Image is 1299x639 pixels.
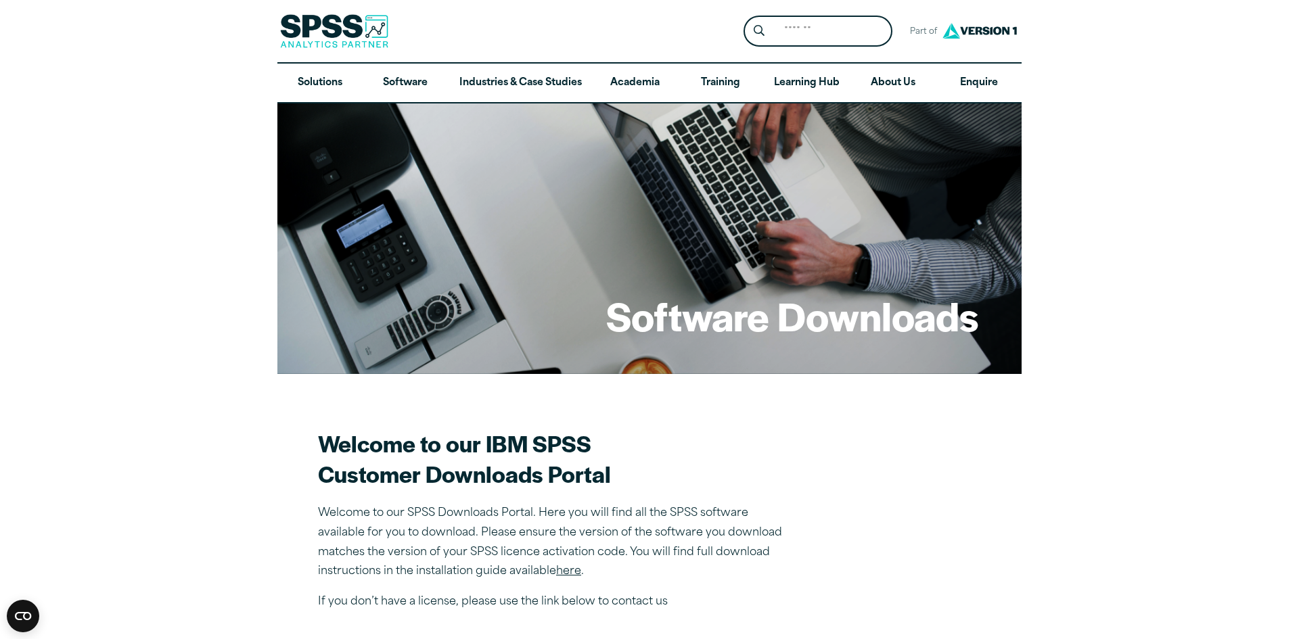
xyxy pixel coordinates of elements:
[593,64,678,103] a: Academia
[363,64,448,103] a: Software
[678,64,763,103] a: Training
[556,566,581,577] a: here
[318,504,792,582] p: Welcome to our SPSS Downloads Portal. Here you will find all the SPSS software available for you ...
[744,16,892,47] form: Site Header Search Form
[449,64,593,103] a: Industries & Case Studies
[277,64,363,103] a: Solutions
[850,64,936,103] a: About Us
[318,592,792,612] p: If you don’t have a license, please use the link below to contact us
[747,19,772,44] button: Search magnifying glass icon
[763,64,850,103] a: Learning Hub
[754,25,765,37] svg: Search magnifying glass icon
[280,14,388,48] img: SPSS Analytics Partner
[606,289,978,342] h1: Software Downloads
[903,22,939,42] span: Part of
[936,64,1022,103] a: Enquire
[277,64,1022,103] nav: Desktop version of site main menu
[939,18,1020,43] img: Version1 Logo
[318,428,792,489] h2: Welcome to our IBM SPSS Customer Downloads Portal
[7,600,39,632] button: Open CMP widget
